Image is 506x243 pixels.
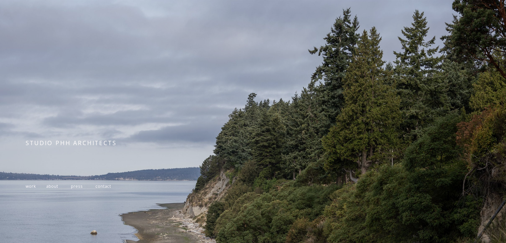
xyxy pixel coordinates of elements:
a: contact [95,183,111,189]
a: about [46,183,58,189]
span: STUDIO PHH ARCHITECTS [26,139,116,147]
a: work [26,183,36,189]
a: press [71,183,83,189]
